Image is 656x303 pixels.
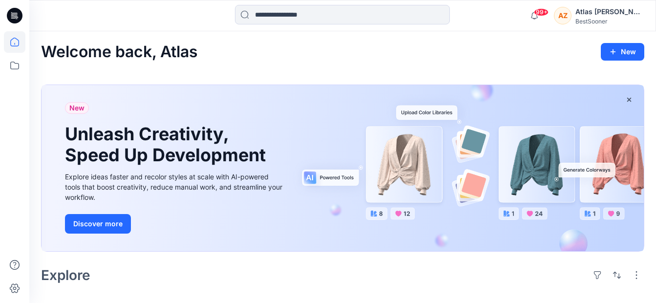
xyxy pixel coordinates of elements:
h2: Welcome back, Atlas [41,43,198,61]
div: AZ [554,7,571,24]
div: Explore ideas faster and recolor styles at scale with AI-powered tools that boost creativity, red... [65,172,285,202]
a: Discover more [65,214,285,234]
h1: Unleash Creativity, Speed Up Development [65,124,270,166]
span: 99+ [534,8,549,16]
span: New [69,102,85,114]
button: New [601,43,644,61]
h2: Explore [41,267,90,283]
div: BestSooner [575,18,644,25]
button: Discover more [65,214,131,234]
div: Atlas [PERSON_NAME] [575,6,644,18]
